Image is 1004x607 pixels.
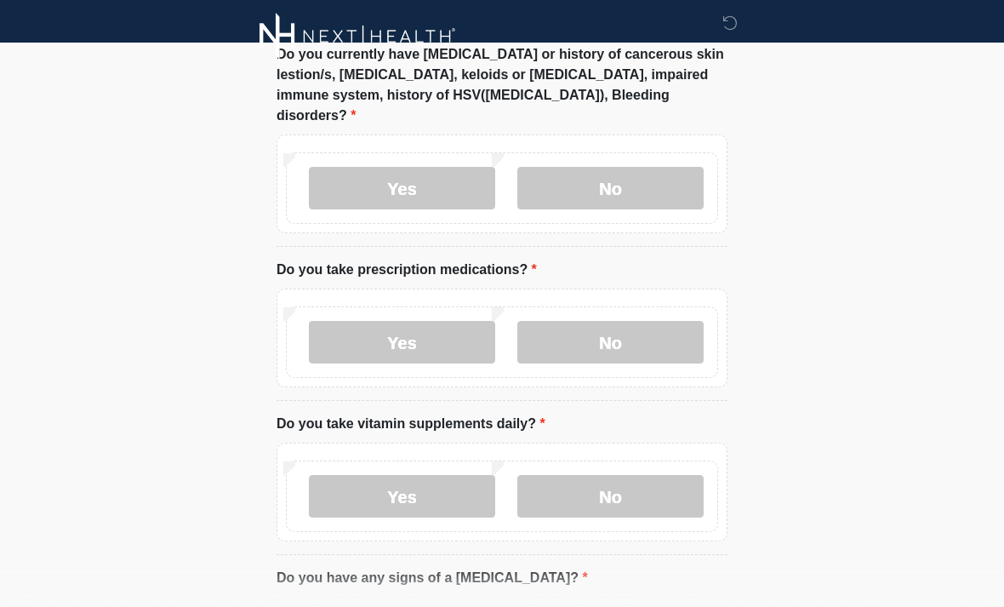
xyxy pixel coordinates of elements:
label: Do you take prescription medications? [277,260,537,280]
img: Next-Health Logo [260,13,456,60]
label: Yes [309,167,495,209]
label: Do you currently have [MEDICAL_DATA] or history of cancerous skin lestion/s, [MEDICAL_DATA], kelo... [277,44,727,126]
label: Yes [309,321,495,364]
label: Do you have any signs of a [MEDICAL_DATA]? [277,568,588,588]
label: No [517,321,704,364]
label: Yes [309,475,495,518]
label: No [517,167,704,209]
label: Do you take vitamin supplements daily? [277,414,545,434]
label: No [517,475,704,518]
